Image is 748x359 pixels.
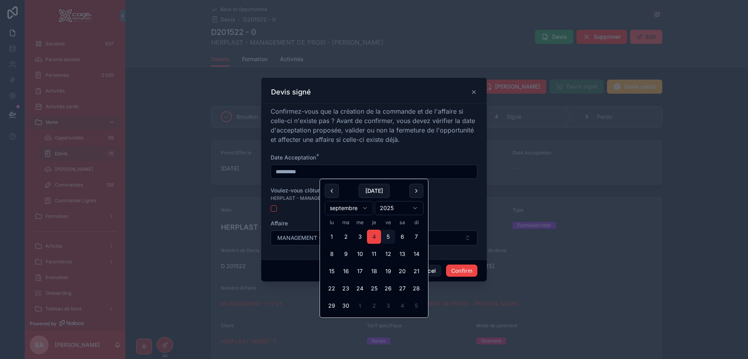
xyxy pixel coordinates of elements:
[325,281,339,296] button: lundi 22 septembre 2025
[381,299,395,313] button: vendredi 3 octobre 2025
[446,265,477,277] button: Confirm
[395,230,409,244] button: samedi 6 septembre 2025
[381,264,395,278] button: vendredi 19 septembre 2025
[353,264,367,278] button: mercredi 17 septembre 2025
[409,299,423,313] button: dimanche 5 octobre 2025
[359,184,390,198] button: [DATE]
[325,218,423,313] table: septembre 2025
[277,234,338,242] span: MANAGEMENT - F3-25
[381,218,395,227] th: vendredi
[409,264,423,278] button: dimanche 21 septembre 2025
[367,230,381,244] button: jeudi 4 septembre 2025, selected
[271,195,399,201] span: HERPLAST - MANAGEMENT DE PROXI - [PERSON_NAME]
[353,230,367,244] button: mercredi 3 septembre 2025
[353,299,367,313] button: mercredi 1 octobre 2025
[339,299,353,313] button: mardi 30 septembre 2025
[339,281,353,296] button: mardi 23 septembre 2025
[409,230,423,244] button: dimanche 7 septembre 2025
[367,247,381,261] button: jeudi 11 septembre 2025
[367,299,381,313] button: jeudi 2 octobre 2025
[339,247,353,261] button: mardi 9 septembre 2025
[381,281,395,296] button: vendredi 26 septembre 2025
[395,299,409,313] button: samedi 4 octobre 2025
[395,247,409,261] button: samedi 13 septembre 2025
[271,230,477,245] button: Select Button
[271,107,475,143] span: Confirmez-vous que la création de la commande et de l'affaire si celle-ci n'existe pas ? Avant de...
[339,264,353,278] button: mardi 16 septembre 2025
[325,264,339,278] button: lundi 15 septembre 2025
[271,87,311,97] h3: Devis signé
[271,187,364,194] span: Voulez-vous clôturer l'opportunité ?
[395,264,409,278] button: samedi 20 septembre 2025
[409,247,423,261] button: dimanche 14 septembre 2025
[271,220,288,227] span: Affaire
[367,281,381,296] button: jeudi 25 septembre 2025
[353,281,367,296] button: mercredi 24 septembre 2025
[353,247,367,261] button: mercredi 10 septembre 2025
[395,218,409,227] th: samedi
[381,247,395,261] button: vendredi 12 septembre 2025
[367,218,381,227] th: jeudi
[339,230,353,244] button: mardi 2 septembre 2025
[339,218,353,227] th: mardi
[409,281,423,296] button: dimanche 28 septembre 2025
[409,218,423,227] th: dimanche
[367,264,381,278] button: jeudi 18 septembre 2025
[325,299,339,313] button: lundi 29 septembre 2025
[271,154,316,161] span: Date Acceptation
[325,230,339,244] button: lundi 1 septembre 2025
[353,218,367,227] th: mercredi
[325,247,339,261] button: lundi 8 septembre 2025
[325,218,339,227] th: lundi
[381,230,395,244] button: Today, vendredi 5 septembre 2025
[395,281,409,296] button: samedi 27 septembre 2025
